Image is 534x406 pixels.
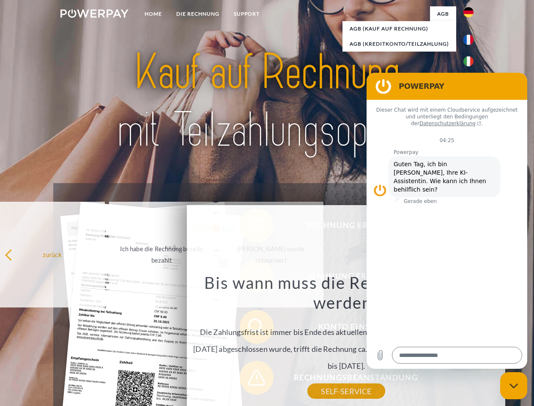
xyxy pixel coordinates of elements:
[81,41,453,162] img: title-powerpay_de.svg
[342,21,456,36] a: AGB (Kauf auf Rechnung)
[463,56,474,66] img: it
[5,249,100,260] div: zurück
[430,6,456,22] a: agb
[114,243,209,266] div: Ich habe die Rechnung bereits bezahlt
[500,372,527,399] iframe: Schaltfläche zum Öffnen des Messaging-Fensters; Konversation läuft
[137,6,169,22] a: Home
[307,384,385,399] a: SELF-SERVICE
[463,35,474,45] img: fr
[169,6,227,22] a: DIE RECHNUNG
[60,9,129,18] img: logo-powerpay-white.svg
[192,272,501,391] div: Die Zahlungsfrist ist immer bis Ende des aktuellen Monats. Wenn die Bestellung z.B. am [DATE] abg...
[192,272,501,313] h3: Bis wann muss die Rechnung bezahlt werden?
[227,6,267,22] a: SUPPORT
[342,36,456,52] a: AGB (Kreditkonto/Teilzahlung)
[463,7,474,17] img: de
[367,73,527,369] iframe: Messaging-Fenster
